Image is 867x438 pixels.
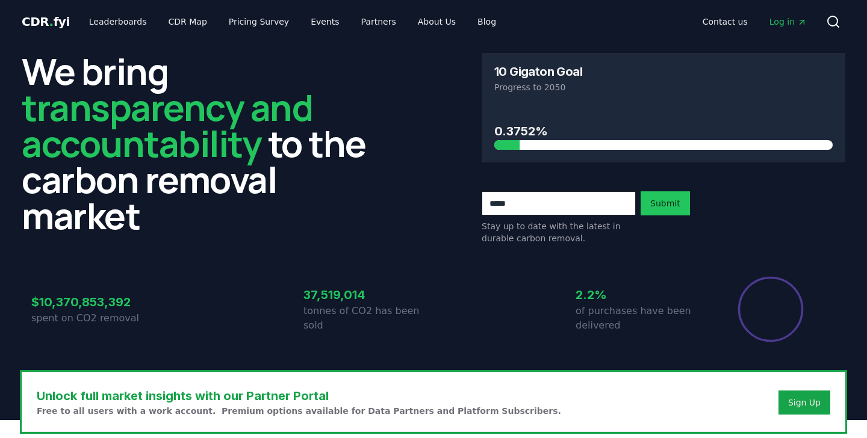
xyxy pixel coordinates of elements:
p: spent on CO2 removal [31,311,161,325]
span: transparency and accountability [22,82,312,168]
a: CDR Map [159,11,217,32]
button: Submit [641,191,690,215]
p: Progress to 2050 [494,81,833,93]
span: . [49,14,54,29]
nav: Main [693,11,816,32]
div: Percentage of sales delivered [737,276,804,343]
a: Pricing Survey [219,11,299,32]
a: Partners [352,11,406,32]
nav: Main [79,11,506,32]
h3: 10 Gigaton Goal [494,66,582,78]
span: CDR fyi [22,14,70,29]
h3: Unlock full market insights with our Partner Portal [37,387,561,405]
a: Contact us [693,11,757,32]
h3: $10,370,853,392 [31,293,161,311]
p: of purchases have been delivered [576,304,706,333]
h3: 2.2% [576,286,706,304]
a: About Us [408,11,465,32]
a: Events [301,11,349,32]
a: Log in [760,11,816,32]
p: Free to all users with a work account. Premium options available for Data Partners and Platform S... [37,405,561,417]
button: Sign Up [778,390,830,415]
a: Blog [468,11,506,32]
a: Leaderboards [79,11,157,32]
h2: We bring to the carbon removal market [22,53,385,233]
p: Stay up to date with the latest in durable carbon removal. [482,220,636,244]
h3: 0.3752% [494,122,833,140]
h3: 37,519,014 [303,286,433,304]
span: Log in [769,16,807,28]
p: tonnes of CO2 has been sold [303,304,433,333]
a: CDR.fyi [22,13,70,30]
a: Sign Up [788,396,821,409]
